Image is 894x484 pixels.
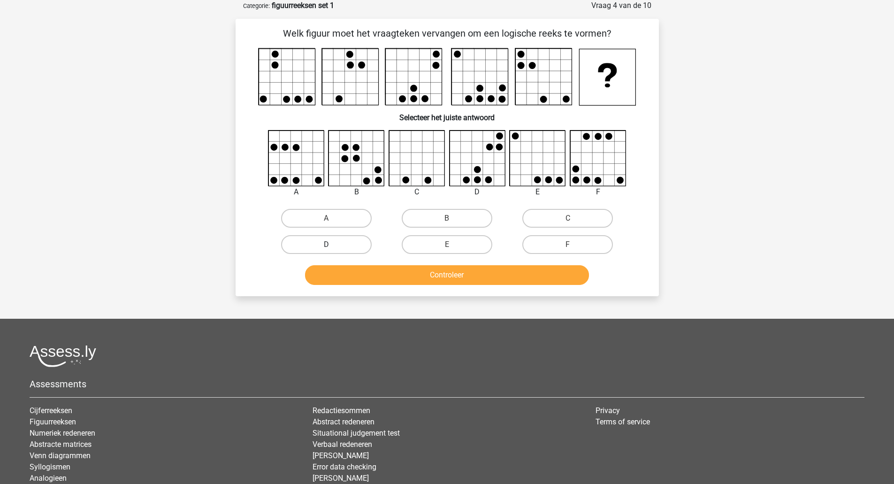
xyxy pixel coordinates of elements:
[261,186,332,198] div: A
[305,265,589,285] button: Controleer
[502,186,573,198] div: E
[251,106,644,122] h6: Selecteer het juiste antwoord
[382,186,452,198] div: C
[243,2,270,9] small: Categorie:
[522,209,613,228] label: C
[281,209,372,228] label: A
[563,186,634,198] div: F
[30,345,96,367] img: Assessly logo
[30,462,70,471] a: Syllogismen
[30,429,95,438] a: Numeriek redeneren
[313,440,372,449] a: Verbaal redeneren
[30,451,91,460] a: Venn diagrammen
[596,417,650,426] a: Terms of service
[30,440,92,449] a: Abstracte matrices
[596,406,620,415] a: Privacy
[313,429,400,438] a: Situational judgement test
[30,378,864,390] h5: Assessments
[313,417,374,426] a: Abstract redeneren
[402,235,492,254] label: E
[313,406,370,415] a: Redactiesommen
[321,186,392,198] div: B
[30,474,67,483] a: Analogieen
[30,406,72,415] a: Cijferreeksen
[251,26,644,40] p: Welk figuur moet het vraagteken vervangen om een logische reeks te vormen?
[313,474,369,483] a: [PERSON_NAME]
[313,451,369,460] a: [PERSON_NAME]
[30,417,76,426] a: Figuurreeksen
[522,235,613,254] label: F
[281,235,372,254] label: D
[442,186,513,198] div: D
[402,209,492,228] label: B
[313,462,376,471] a: Error data checking
[272,1,334,10] strong: figuurreeksen set 1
